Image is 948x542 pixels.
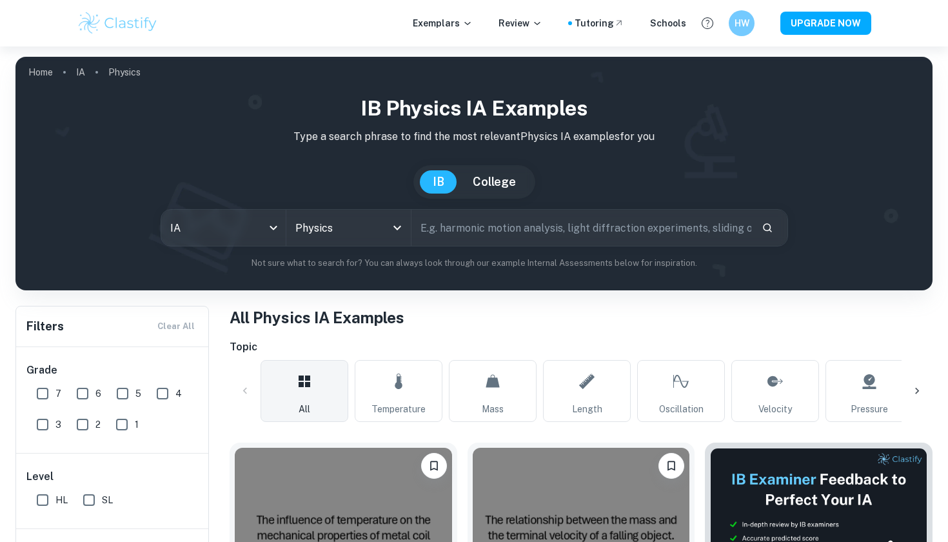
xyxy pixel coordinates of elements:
[26,257,922,270] p: Not sure what to search for? You can always look through our example Internal Assessments below f...
[658,453,684,479] button: Bookmark
[650,16,686,30] a: Schools
[371,402,426,416] span: Temperature
[388,219,406,237] button: Open
[108,65,141,79] p: Physics
[696,12,718,34] button: Help and Feedback
[460,170,529,194] button: College
[55,417,61,432] span: 3
[135,417,139,432] span: 1
[55,493,68,507] span: HL
[26,363,199,378] h6: Grade
[756,217,778,239] button: Search
[758,402,792,416] span: Velocity
[421,453,447,479] button: Bookmark
[76,63,85,81] a: IA
[499,16,542,30] p: Review
[420,170,457,194] button: IB
[77,10,159,36] img: Clastify logo
[175,386,182,401] span: 4
[575,16,624,30] a: Tutoring
[735,16,749,30] h6: HW
[851,402,888,416] span: Pressure
[299,402,310,416] span: All
[411,210,751,246] input: E.g. harmonic motion analysis, light diffraction experiments, sliding objects down a ramp...
[55,386,61,401] span: 7
[26,93,922,124] h1: IB Physics IA examples
[230,306,933,329] h1: All Physics IA Examples
[26,469,199,485] h6: Level
[26,129,922,145] p: Type a search phrase to find the most relevant Physics IA examples for you
[15,57,933,290] img: profile cover
[95,417,101,432] span: 2
[230,339,933,355] h6: Topic
[659,402,704,416] span: Oscillation
[26,317,64,336] h6: Filters
[780,12,871,35] button: UPGRADE NOW
[729,10,755,36] button: HW
[482,402,504,416] span: Mass
[95,386,101,401] span: 6
[572,402,602,416] span: Length
[28,63,53,81] a: Home
[135,386,141,401] span: 5
[413,16,473,30] p: Exemplars
[161,210,286,246] div: IA
[102,493,113,507] span: SL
